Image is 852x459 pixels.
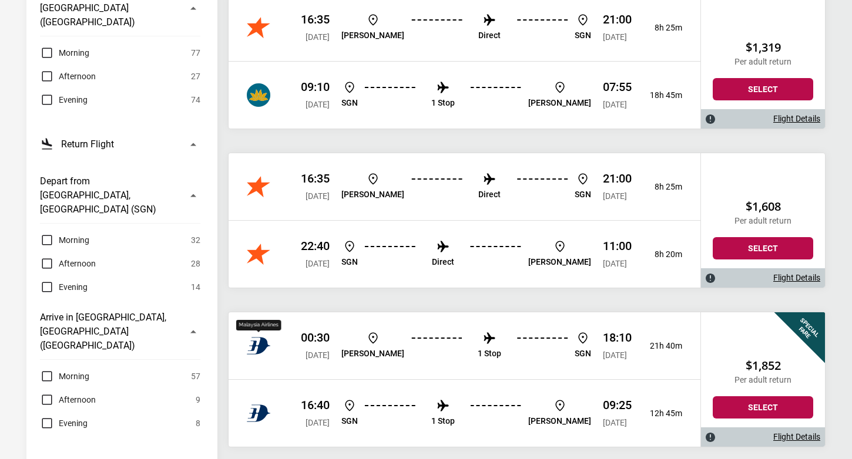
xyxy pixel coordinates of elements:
[229,312,700,447] div: Malaysia Airlines 00:30 [DATE] [PERSON_NAME] 1 Stop SGN 18:10 [DATE] 21h 40mMalaysia Airlines 16:...
[713,78,813,100] button: Select
[191,256,200,271] span: 28
[603,191,627,201] span: [DATE]
[773,432,820,442] a: Flight Details
[40,46,89,60] label: Morning
[40,310,179,353] h3: Arrive in [GEOGRAPHIC_DATA], [GEOGRAPHIC_DATA] ([GEOGRAPHIC_DATA])
[603,239,632,253] p: 11:00
[306,100,330,109] span: [DATE]
[603,171,632,185] p: 21:00
[603,350,627,360] span: [DATE]
[301,171,330,185] p: 16:35
[603,32,627,42] span: [DATE]
[306,259,330,268] span: [DATE]
[713,237,813,259] button: Select
[306,32,330,42] span: [DATE]
[40,167,200,224] button: Depart from [GEOGRAPHIC_DATA], [GEOGRAPHIC_DATA] (SGN)
[196,416,200,430] span: 8
[40,256,96,271] label: Afternoon
[575,349,591,359] p: SGN
[641,409,682,419] p: 12h 45m
[713,359,813,373] h2: $1,852
[641,182,682,192] p: 8h 25m
[40,174,179,217] h3: Depart from [GEOGRAPHIC_DATA], [GEOGRAPHIC_DATA] (SGN)
[301,80,330,94] p: 09:10
[528,98,591,108] p: [PERSON_NAME]
[229,153,700,288] div: Jetstar 16:35 [DATE] [PERSON_NAME] Direct SGN 21:00 [DATE] 8h 25mJetstar 22:40 [DATE] SGN Direct ...
[59,233,89,247] span: Morning
[236,320,281,330] div: Malaysia Airlines
[247,401,270,425] img: FlexFlight
[603,12,632,26] p: 21:00
[247,175,270,198] img: Jetstar
[40,416,88,430] label: Evening
[59,369,89,383] span: Morning
[301,398,330,412] p: 16:40
[306,418,330,427] span: [DATE]
[575,31,591,41] p: SGN
[701,109,825,129] div: Flight Details
[341,416,358,426] p: SGN
[59,280,88,294] span: Evening
[40,369,89,383] label: Morning
[773,273,820,283] a: Flight Details
[341,190,404,200] p: [PERSON_NAME]
[40,393,96,407] label: Afternoon
[59,69,96,83] span: Afternoon
[191,233,200,247] span: 32
[528,257,591,267] p: [PERSON_NAME]
[701,268,825,288] div: Flight Details
[575,190,591,200] p: SGN
[40,303,200,360] button: Arrive in [GEOGRAPHIC_DATA], [GEOGRAPHIC_DATA] ([GEOGRAPHIC_DATA])
[191,46,200,60] span: 77
[341,98,358,108] p: SGN
[603,259,627,268] span: [DATE]
[61,137,114,151] h3: Return Flight
[191,369,200,383] span: 57
[603,80,632,94] p: 07:55
[431,416,455,426] p: 1 Stop
[603,330,632,345] p: 18:10
[528,416,591,426] p: [PERSON_NAME]
[641,341,682,351] p: 21h 40m
[603,418,627,427] span: [DATE]
[59,93,88,107] span: Evening
[478,31,501,41] p: Direct
[306,191,330,201] span: [DATE]
[478,349,501,359] p: 1 Stop
[713,216,813,226] p: Per adult return
[341,257,358,267] p: SGN
[40,233,89,247] label: Morning
[713,375,813,385] p: Per adult return
[641,249,682,259] p: 8h 20m
[603,100,627,109] span: [DATE]
[713,41,813,55] h2: $1,319
[713,200,813,214] h2: $1,608
[301,330,330,345] p: 00:30
[59,46,89,60] span: Morning
[191,69,200,83] span: 27
[196,393,200,407] span: 9
[247,83,270,107] img: Vietnam Airlines
[40,69,96,83] label: Afternoon
[431,98,455,108] p: 1 Stop
[191,280,200,294] span: 14
[713,57,813,67] p: Per adult return
[773,114,820,124] a: Flight Details
[301,239,330,253] p: 22:40
[59,256,96,271] span: Afternoon
[40,93,88,107] label: Evening
[247,334,270,357] img: FlexFlight
[641,90,682,100] p: 18h 45m
[341,349,404,359] p: [PERSON_NAME]
[247,242,270,266] img: Jetstar
[641,23,682,33] p: 8h 25m
[247,16,270,39] img: Jetstar
[701,427,825,447] div: Flight Details
[191,93,200,107] span: 74
[301,12,330,26] p: 16:35
[603,398,632,412] p: 09:25
[40,130,200,158] button: Return Flight
[432,257,454,267] p: Direct
[713,396,813,419] button: Select
[59,393,96,407] span: Afternoon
